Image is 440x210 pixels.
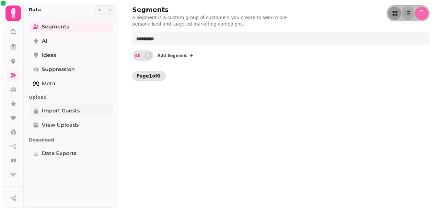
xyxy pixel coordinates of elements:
a: Import Guests [29,104,113,117]
p: Page 1 of 0 [134,73,163,79]
p: A segment is a custom group of customers you create to send more personalised and targeted market... [132,14,298,27]
a: AI [29,35,113,47]
p: Download [29,134,113,146]
span: Suppression [42,66,75,73]
span: View Uploads [42,121,79,129]
a: Data Exports [29,147,113,160]
a: Ideas [29,49,113,62]
a: View Uploads [29,119,113,131]
button: Menu [415,7,428,20]
h2: Data [29,6,41,13]
span: Meta [42,80,55,88]
span: Data Exports [42,150,76,157]
button: Add Segment [155,50,197,61]
span: 0 [145,52,152,59]
a: Meta [29,77,113,90]
span: Import Guests [42,107,80,115]
button: All0 [132,50,154,61]
h2: Segments [132,5,257,14]
span: Segments [42,23,69,31]
a: Segments [29,20,113,33]
span: Ideas [42,51,56,59]
button: as-table [401,7,414,20]
span: All [135,54,141,58]
nav: Tabs [24,18,118,207]
p: Upload [29,91,113,103]
button: as-grid [388,7,401,20]
span: AI [42,37,47,45]
span: Add Segment [157,54,187,58]
a: Suppression [29,63,113,76]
